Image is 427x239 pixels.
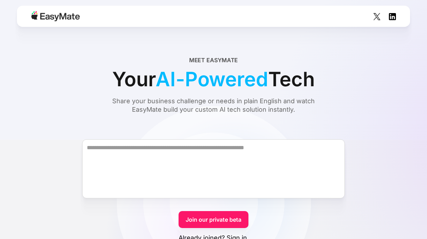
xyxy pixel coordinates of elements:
a: Join our private beta [179,211,248,228]
div: Your [112,64,314,94]
div: Meet EasyMate [189,56,238,64]
img: Easymate logo [31,11,80,21]
img: Social Icon [373,13,380,20]
div: Share your business challenge or needs in plain English and watch EasyMate build your custom AI t... [99,97,328,114]
span: AI-Powered [156,64,268,94]
span: Tech [268,64,315,94]
img: Social Icon [389,13,396,20]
